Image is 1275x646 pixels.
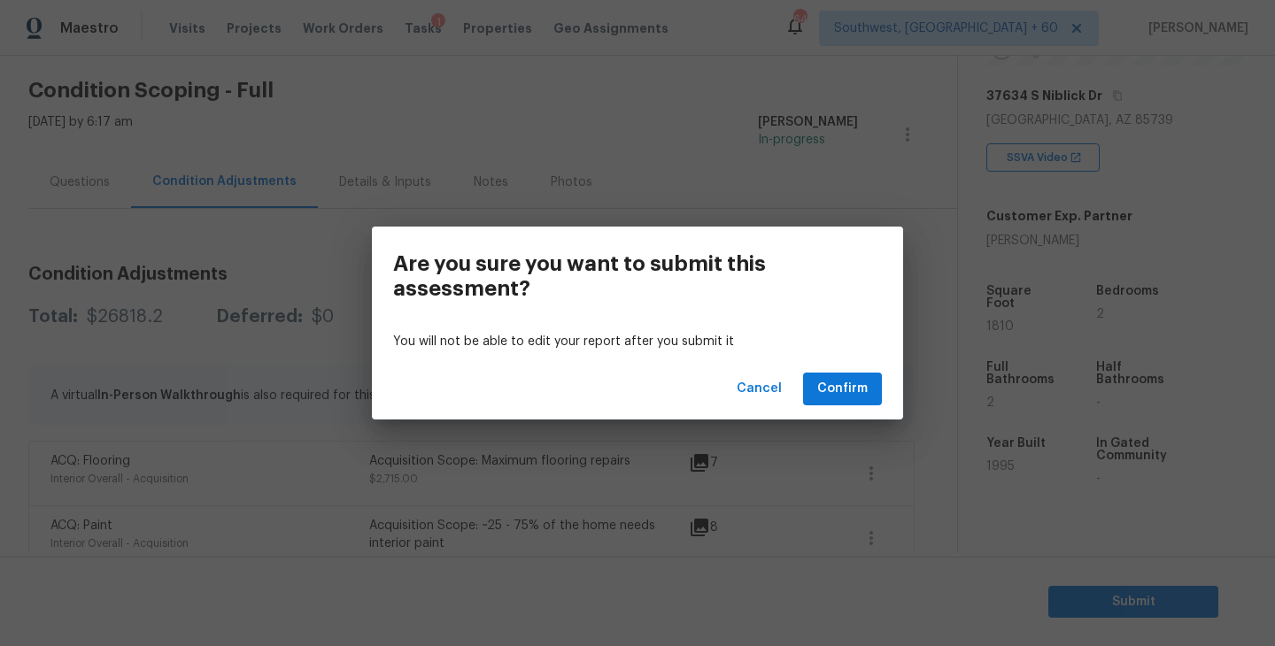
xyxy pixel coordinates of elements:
[393,251,802,301] h3: Are you sure you want to submit this assessment?
[737,378,782,400] span: Cancel
[730,373,789,405] button: Cancel
[817,378,868,400] span: Confirm
[803,373,882,405] button: Confirm
[393,333,882,351] p: You will not be able to edit your report after you submit it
